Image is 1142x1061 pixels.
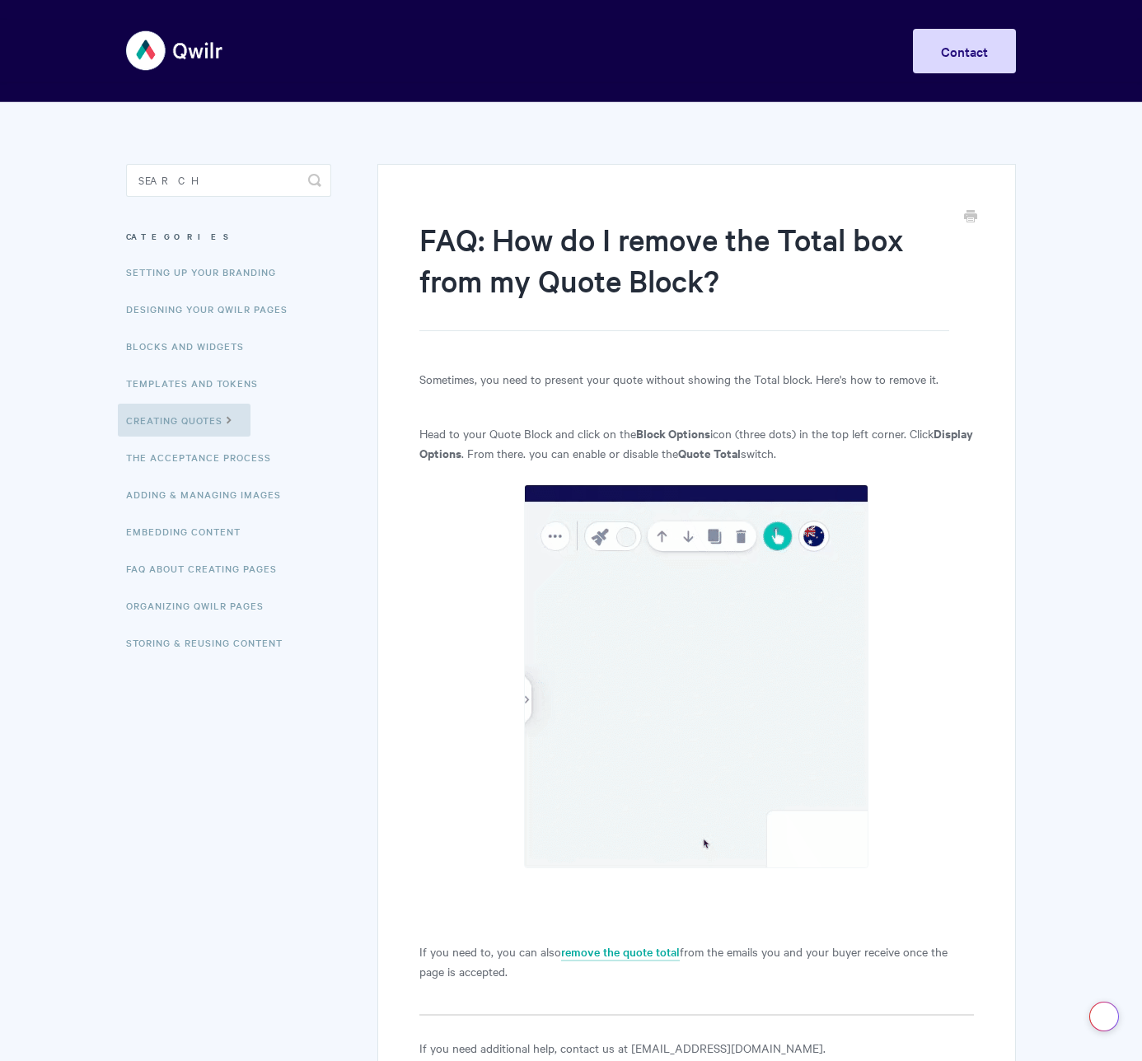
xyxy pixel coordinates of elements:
a: Organizing Qwilr Pages [126,589,276,622]
p: Head to your Quote Block and click on the icon (three dots) in the top left corner. Click . From ... [419,423,974,463]
a: Templates and Tokens [126,367,270,400]
img: Qwilr Help Center [126,20,224,82]
a: Storing & Reusing Content [126,626,295,659]
strong: Quote Total [678,444,741,461]
strong: Display Options [419,424,973,461]
a: Blocks and Widgets [126,330,256,362]
a: Designing Your Qwilr Pages [126,292,300,325]
a: Embedding Content [126,515,253,548]
input: Search [126,164,331,197]
p: Sometimes, you need to present your quote without showing the Total block. Here's how to remove it. [419,369,974,389]
strong: Block Options [636,424,710,442]
a: remove the quote total [561,943,680,961]
a: Adding & Managing Images [126,478,293,511]
a: Creating Quotes [118,404,250,437]
p: If you need additional help, contact us at [EMAIL_ADDRESS][DOMAIN_NAME]. [419,1038,974,1058]
a: FAQ About Creating Pages [126,552,289,585]
p: If you need to, you can also from the emails you and your buyer receive once the page is accepted. [419,942,974,981]
a: Setting up your Branding [126,255,288,288]
a: Print this Article [964,208,977,227]
a: The Acceptance Process [126,441,283,474]
h1: FAQ: How do I remove the Total box from my Quote Block? [419,218,949,331]
img: file-oGU2nWtfRA.gif [524,484,868,868]
a: Contact [913,29,1016,73]
h3: Categories [126,222,331,251]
